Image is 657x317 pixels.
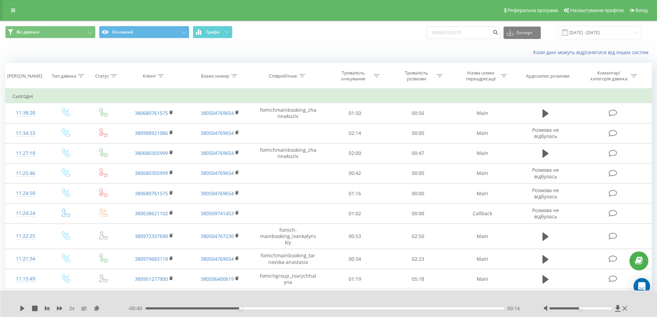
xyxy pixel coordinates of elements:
[201,150,234,156] a: 380504769654
[387,269,450,289] td: 05:18
[570,8,624,13] span: Налаштування профілю
[135,170,168,176] a: 380680305999
[201,110,234,116] a: 380504769654
[323,289,387,309] td: 02:13
[449,103,515,123] td: Main
[449,269,515,289] td: Main
[323,184,387,204] td: 01:16
[323,123,387,143] td: 02:14
[323,204,387,224] td: 01:02
[526,73,569,79] div: Аудіозапис розмови
[12,187,39,200] div: 11:24:58
[449,123,515,143] td: Main
[462,70,499,82] div: Назва схеми переадресації
[323,163,387,183] td: 00:42
[387,289,450,309] td: 00:00
[201,233,234,239] a: 380504767230
[323,249,387,269] td: 00:34
[201,73,229,79] div: Бізнес номер
[12,147,39,160] div: 11:27:18
[387,249,450,269] td: 02:23
[135,233,168,239] a: 380972337690
[579,307,582,310] div: Accessibility label
[128,305,146,312] span: - 00:40
[387,123,450,143] td: 00:00
[449,224,515,249] td: Main
[532,187,559,200] span: Розмова не відбулась
[201,130,234,136] a: 380504769654
[532,207,559,220] span: Розмова не відбулась
[135,110,168,116] a: 380680761575
[12,207,39,220] div: 11:24:24
[507,305,520,312] span: 00:14
[135,150,168,156] a: 380680305999
[95,73,109,79] div: Статус
[12,106,39,120] div: 11:38:28
[508,8,558,13] span: Реферальна програма
[427,27,500,39] input: Пошук за номером
[636,8,648,13] span: Вихід
[532,167,559,179] span: Розмова не відбулась
[589,70,629,82] div: Коментар/категорія дзвінка
[253,143,323,163] td: fomichmainbooking_zhannakuziv
[335,70,372,82] div: Тривалість очікування
[323,224,387,249] td: 00:53
[52,73,76,79] div: Тип дзвінка
[135,276,168,282] a: 380951277900
[269,73,297,79] div: Співробітник
[449,163,515,183] td: Main
[253,103,323,123] td: fomichmainbooking_zhannakuziv
[449,289,515,309] td: Main
[449,184,515,204] td: Main
[6,89,652,103] td: Сьогодні
[533,49,652,56] a: Коли дані можуть відрізнятися вiд інших систем
[135,130,168,136] a: 380988921086
[201,210,234,217] a: 380509741453
[201,276,234,282] a: 380506400619
[323,269,387,289] td: 01:19
[532,127,559,139] span: Розмова не відбулась
[253,224,323,249] td: fomich-mainbooking_ivankalynskiy
[387,224,450,249] td: 02:50
[398,70,435,82] div: Тривалість розмови
[99,26,189,38] button: Основний
[201,190,234,197] a: 380504769654
[12,167,39,180] div: 11:25:46
[12,272,39,286] div: 11:15:49
[7,73,42,79] div: [PERSON_NAME]
[504,27,541,39] button: Експорт
[253,249,323,269] td: fomichmainbooking_tarnavska-anastasia
[323,143,387,163] td: 02:00
[449,249,515,269] td: Main
[5,26,96,38] button: Всі дзвінки
[387,143,450,163] td: 00:47
[634,278,650,295] div: Open Intercom Messenger
[12,229,39,243] div: 11:22:25
[69,305,74,312] span: 2 x
[206,30,220,34] span: Графік
[253,269,323,289] td: fomichgroup_zvarychhalyna
[323,103,387,123] td: 01:50
[239,307,242,310] div: Accessibility label
[135,190,168,197] a: 380680761575
[449,143,515,163] td: Main
[143,73,156,79] div: Клієнт
[387,163,450,183] td: 00:00
[387,103,450,123] td: 00:56
[17,29,39,35] span: Всі дзвінки
[12,127,39,140] div: 11:34:33
[387,184,450,204] td: 00:00
[193,26,232,38] button: Графік
[387,204,450,224] td: 00:00
[12,252,39,266] div: 11:21:34
[201,170,234,176] a: 380504769654
[135,256,168,262] a: 380979683118
[449,204,515,224] td: Callback
[135,210,168,217] a: 380638621102
[201,256,234,262] a: 380504769654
